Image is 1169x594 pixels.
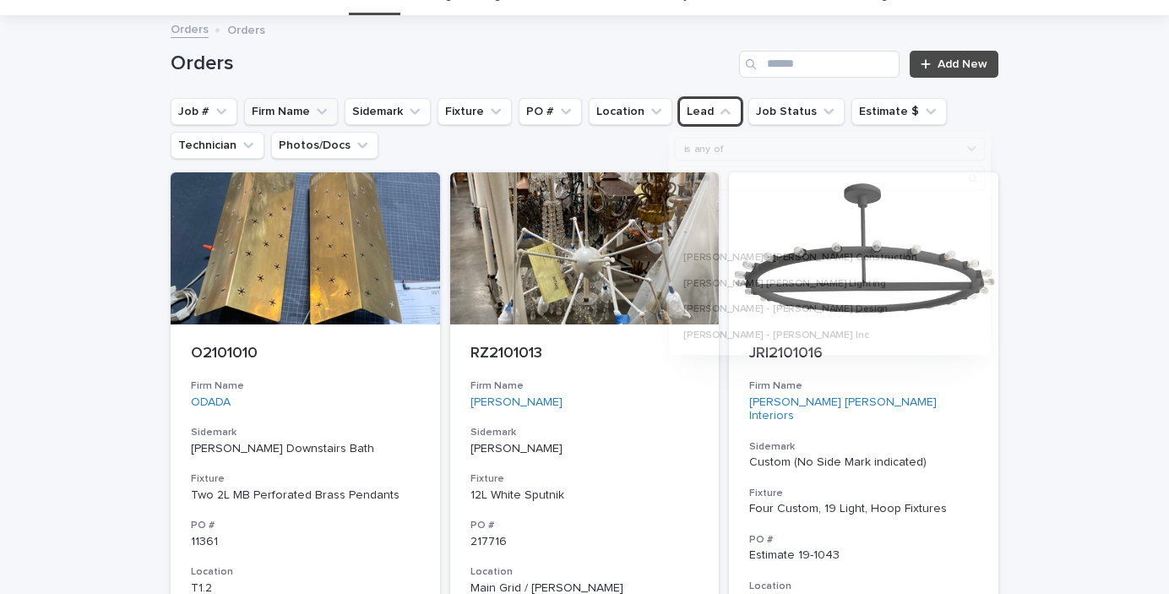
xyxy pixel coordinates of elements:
[470,442,699,456] p: [PERSON_NAME]
[171,98,237,125] button: Job #
[191,395,231,410] a: ODADA
[470,535,699,549] p: 217716
[676,166,985,189] input: Search
[191,535,420,549] p: 11361
[191,472,420,486] h3: Fixture
[683,278,962,288] p: [PERSON_NAME] [PERSON_NAME] Lighting
[675,166,986,190] div: Search
[589,98,672,125] button: Location
[749,487,978,500] h3: Fixture
[749,580,978,593] h3: Location
[938,58,987,70] span: Add New
[519,98,582,125] button: PO #
[345,98,431,125] button: Sidemark
[191,519,420,532] h3: PO #
[739,51,900,78] input: Search
[749,395,978,424] a: [PERSON_NAME] [PERSON_NAME] Interiors
[191,426,420,439] h3: Sidemark
[438,98,512,125] button: Fixture
[171,19,209,38] a: Orders
[191,565,420,579] h3: Location
[910,51,998,78] a: Add New
[684,143,724,155] p: is any of
[171,132,264,159] button: Technician
[191,442,420,456] p: [PERSON_NAME] Downstairs Bath
[683,201,962,211] p: -
[470,519,699,532] h3: PO #
[191,488,420,503] div: Two 2L MB Perforated Brass Pendants
[470,472,699,486] h3: Fixture
[749,533,978,547] h3: PO #
[749,440,978,454] h3: Sidemark
[683,330,962,340] p: [PERSON_NAME] - [PERSON_NAME] Inc
[271,132,378,159] button: Photos/Docs
[683,253,962,263] p: [PERSON_NAME] - [PERSON_NAME] Construction
[679,98,742,125] button: Lead
[470,395,563,410] a: [PERSON_NAME]
[470,488,699,503] div: 12L White Sputnik
[470,565,699,579] h3: Location
[470,345,699,363] p: RZ2101013
[851,98,947,125] button: Estimate $
[749,502,978,516] div: Four Custom, 19 Light, Hoop Fixtures
[227,19,265,38] p: Orders
[749,548,978,563] p: Estimate 19-1043
[748,98,845,125] button: Job Status
[749,455,978,470] p: Custom (No Side Mark indicated)
[244,98,338,125] button: Firm Name
[171,52,732,76] h1: Orders
[191,379,420,393] h3: Firm Name
[683,226,962,237] p: -
[191,345,420,363] p: O2101010
[683,304,962,314] p: [PERSON_NAME] - [PERSON_NAME] Design
[470,379,699,393] h3: Firm Name
[470,426,699,439] h3: Sidemark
